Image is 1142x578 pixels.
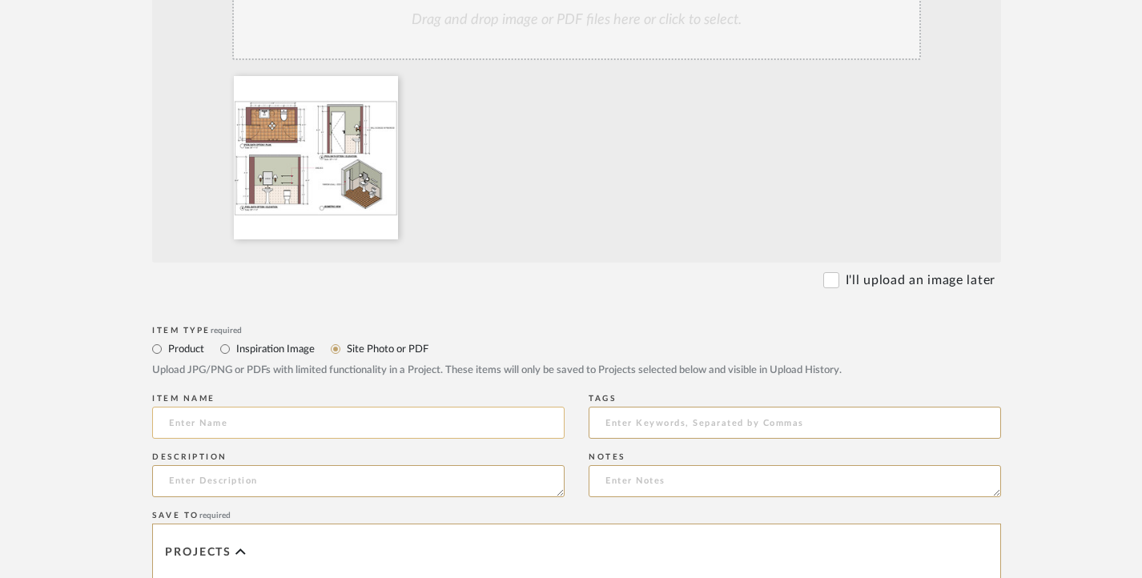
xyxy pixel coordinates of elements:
[167,340,204,358] label: Product
[152,511,1001,520] div: Save To
[211,327,242,335] span: required
[345,340,428,358] label: Site Photo or PDF
[152,326,1001,335] div: Item Type
[589,394,1001,403] div: Tags
[165,546,231,560] span: Projects
[152,452,565,462] div: Description
[152,363,1001,379] div: Upload JPG/PNG or PDFs with limited functionality in a Project. These items will only be saved to...
[199,512,231,520] span: required
[589,407,1001,439] input: Enter Keywords, Separated by Commas
[235,340,315,358] label: Inspiration Image
[152,339,1001,359] mat-radio-group: Select item type
[152,394,565,403] div: Item name
[589,452,1001,462] div: Notes
[846,271,995,290] label: I'll upload an image later
[152,407,565,439] input: Enter Name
